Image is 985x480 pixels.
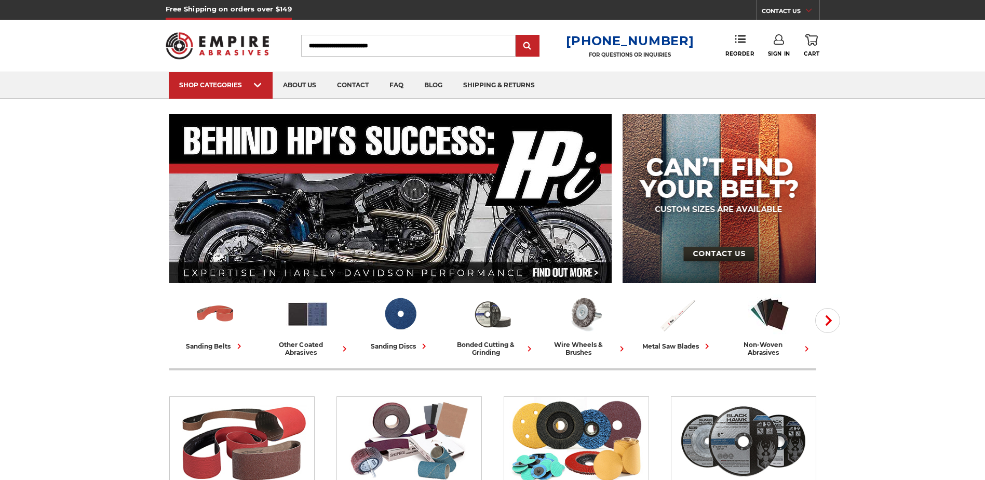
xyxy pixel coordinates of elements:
[451,341,535,356] div: bonded cutting & grinding
[566,51,694,58] p: FOR QUESTIONS OR INQUIRIES
[768,50,790,57] span: Sign In
[748,292,791,336] img: Non-woven Abrasives
[642,341,712,352] div: metal saw blades
[815,308,840,333] button: Next
[636,292,720,352] a: metal saw blades
[379,72,414,99] a: faq
[179,81,262,89] div: SHOP CATEGORIES
[656,292,699,336] img: Metal Saw Blades
[358,292,442,352] a: sanding discs
[186,341,245,352] div: sanding belts
[728,341,812,356] div: non-woven abrasives
[273,72,327,99] a: about us
[173,292,258,352] a: sanding belts
[725,50,754,57] span: Reorder
[286,292,329,336] img: Other Coated Abrasives
[762,5,819,20] a: CONTACT US
[327,72,379,99] a: contact
[166,25,269,66] img: Empire Abrasives
[728,292,812,356] a: non-woven abrasives
[194,292,237,336] img: Sanding Belts
[725,34,754,57] a: Reorder
[804,50,819,57] span: Cart
[563,292,606,336] img: Wire Wheels & Brushes
[543,292,627,356] a: wire wheels & brushes
[566,33,694,48] a: [PHONE_NUMBER]
[517,36,538,57] input: Submit
[804,34,819,57] a: Cart
[371,341,429,352] div: sanding discs
[266,341,350,356] div: other coated abrasives
[379,292,422,336] img: Sanding Discs
[451,292,535,356] a: bonded cutting & grinding
[471,292,514,336] img: Bonded Cutting & Grinding
[266,292,350,356] a: other coated abrasives
[414,72,453,99] a: blog
[453,72,545,99] a: shipping & returns
[543,341,627,356] div: wire wheels & brushes
[169,114,612,283] img: Banner for an interview featuring Horsepower Inc who makes Harley performance upgrades featured o...
[623,114,816,283] img: promo banner for custom belts.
